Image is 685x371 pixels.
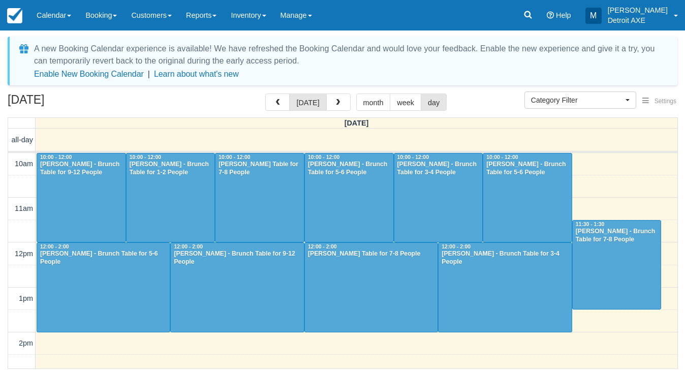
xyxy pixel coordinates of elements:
p: Detroit AXE [608,15,668,25]
span: 12:00 - 2:00 [40,244,69,250]
a: 12:00 - 2:00[PERSON_NAME] Table for 7-8 People [304,242,438,332]
div: [PERSON_NAME] - Brunch Table for 1-2 People [129,161,212,177]
div: [PERSON_NAME] Table for 7-8 People [307,250,435,258]
i: Help [547,12,554,19]
a: 11:30 - 1:30[PERSON_NAME] - Brunch Table for 7-8 People [572,220,662,310]
span: Help [556,11,571,19]
span: 10:00 - 12:00 [486,154,518,160]
a: 10:00 - 12:00[PERSON_NAME] - Brunch Table for 5-6 People [304,153,394,242]
div: A new Booking Calendar experience is available! We have refreshed the Booking Calendar and would ... [34,43,665,67]
button: day [421,94,447,111]
button: month [356,94,391,111]
button: week [390,94,421,111]
h2: [DATE] [8,94,136,112]
a: 10:00 - 12:00[PERSON_NAME] - Brunch Table for 9-12 People [37,153,126,242]
div: [PERSON_NAME] - Brunch Table for 5-6 People [307,161,391,177]
a: 12:00 - 2:00[PERSON_NAME] - Brunch Table for 3-4 People [438,242,572,332]
div: [PERSON_NAME] - Brunch Table for 9-12 People [173,250,301,266]
a: 10:00 - 12:00[PERSON_NAME] Table for 7-8 People [215,153,304,242]
div: [PERSON_NAME] - Brunch Table for 9-12 People [40,161,123,177]
button: Category Filter [524,91,636,109]
span: all-day [12,136,33,144]
span: 12:00 - 2:00 [174,244,203,250]
a: 10:00 - 12:00[PERSON_NAME] - Brunch Table for 5-6 People [483,153,572,242]
span: | [148,70,150,78]
span: Settings [655,98,676,105]
span: 2pm [19,339,33,347]
button: Enable New Booking Calendar [34,69,144,79]
div: [PERSON_NAME] - Brunch Table for 5-6 People [40,250,167,266]
a: 12:00 - 2:00[PERSON_NAME] - Brunch Table for 5-6 People [37,242,170,332]
div: [PERSON_NAME] - Brunch Table for 3-4 People [397,161,480,177]
div: M [585,8,602,24]
span: 1pm [19,294,33,302]
span: 11am [15,204,33,212]
span: 10:00 - 12:00 [130,154,161,160]
span: 10:00 - 12:00 [40,154,72,160]
span: 12:00 - 2:00 [308,244,337,250]
span: 12:00 - 2:00 [442,244,471,250]
div: [PERSON_NAME] - Brunch Table for 7-8 People [575,228,659,244]
button: Settings [636,94,682,109]
div: [PERSON_NAME] - Brunch Table for 3-4 People [441,250,569,266]
a: 10:00 - 12:00[PERSON_NAME] - Brunch Table for 1-2 People [126,153,215,242]
span: 11:30 - 1:30 [576,222,605,227]
span: 10:00 - 12:00 [219,154,250,160]
div: [PERSON_NAME] - Brunch Table for 5-6 People [486,161,569,177]
a: 12:00 - 2:00[PERSON_NAME] - Brunch Table for 9-12 People [170,242,304,332]
img: checkfront-main-nav-mini-logo.png [7,8,22,23]
div: [PERSON_NAME] Table for 7-8 People [218,161,301,177]
span: Category Filter [531,95,623,105]
span: 10:00 - 12:00 [397,154,429,160]
span: 10am [15,160,33,168]
span: 10:00 - 12:00 [308,154,339,160]
span: 12pm [15,250,33,258]
a: Learn about what's new [154,70,239,78]
span: [DATE] [345,119,369,127]
a: 10:00 - 12:00[PERSON_NAME] - Brunch Table for 3-4 People [394,153,483,242]
p: [PERSON_NAME] [608,5,668,15]
button: [DATE] [289,94,326,111]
